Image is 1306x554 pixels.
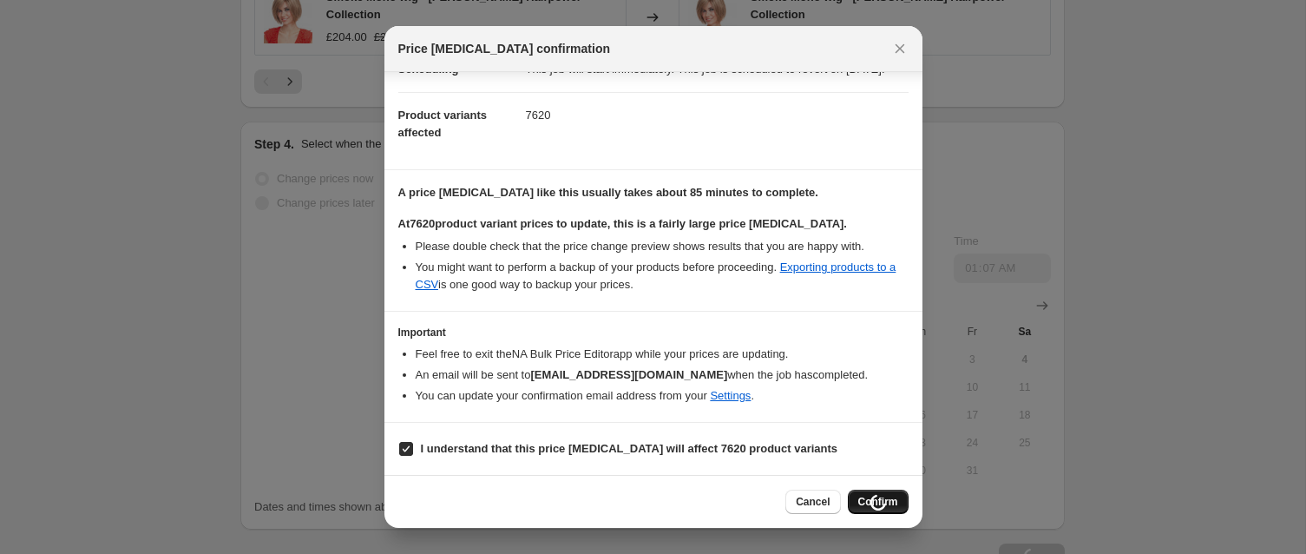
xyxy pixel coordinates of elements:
span: Price [MEDICAL_DATA] confirmation [398,40,611,57]
button: Cancel [785,490,840,514]
li: You can update your confirmation email address from your . [416,387,909,405]
button: Close [888,36,912,61]
span: Product variants affected [398,109,488,139]
b: A price [MEDICAL_DATA] like this usually takes about 85 minutes to complete. [398,186,818,199]
li: You might want to perform a backup of your products before proceeding. is one good way to backup ... [416,259,909,293]
b: At 7620 product variant prices to update, this is a fairly large price [MEDICAL_DATA]. [398,217,847,230]
li: Please double check that the price change preview shows results that you are happy with. [416,238,909,255]
b: [EMAIL_ADDRESS][DOMAIN_NAME] [530,368,727,381]
li: Feel free to exit the NA Bulk Price Editor app while your prices are updating. [416,346,909,363]
b: I understand that this price [MEDICAL_DATA] will affect 7620 product variants [421,442,838,455]
h3: Important [398,326,909,340]
dd: 7620 [526,92,909,138]
li: An email will be sent to when the job has completed . [416,366,909,384]
span: Cancel [796,495,830,509]
a: Settings [710,389,751,402]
